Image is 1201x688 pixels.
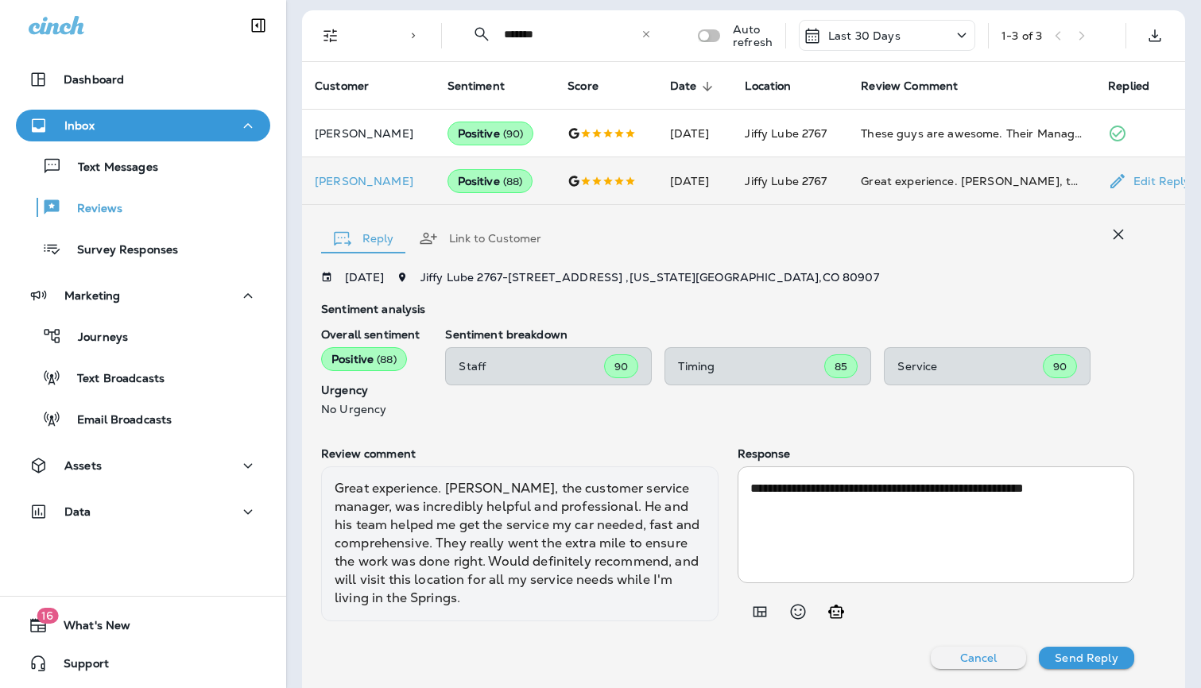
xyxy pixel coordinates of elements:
span: 90 [1053,360,1067,373]
td: [DATE] [657,110,732,157]
button: Add in a premade template [744,596,776,628]
span: Location [745,79,791,93]
div: Click to view Customer Drawer [315,175,422,187]
p: Text Broadcasts [61,372,165,387]
button: Journeys [16,319,270,353]
p: Send Reply [1055,651,1118,664]
p: Journeys [62,330,128,346]
button: Filters [315,20,347,52]
p: Survey Responses [61,243,178,258]
button: Email Broadcasts [16,402,270,435]
p: Review comment [321,447,719,460]
span: 16 [37,608,58,624]
p: Data [64,505,91,518]
div: Positive [321,347,407,371]
button: Collapse Sidebar [236,10,281,41]
div: These guys are awesome. Their Manager, Miss Tory, she runs a tight ship!! I have been their patro... [861,126,1083,141]
p: Dashboard [64,73,124,86]
button: Text Broadcasts [16,361,270,394]
span: Location [745,79,812,94]
p: Response [738,447,1135,460]
span: Jiffy Lube 2767 [745,174,827,188]
span: Customer [315,79,389,94]
span: ( 88 ) [377,353,397,366]
span: 85 [835,360,847,373]
p: Sentiment analysis [321,303,1134,315]
p: Inbox [64,119,95,132]
p: Text Messages [62,160,158,176]
button: Survey Responses [16,232,270,265]
button: 16What's New [16,609,270,641]
span: Jiffy Lube 2767 [745,126,827,141]
button: Select an emoji [782,596,814,628]
p: Staff [459,360,604,373]
p: Timing [678,360,824,373]
p: No Urgency [321,403,420,416]
span: Replied [1108,79,1149,93]
p: Edit Reply [1127,175,1190,187]
p: Urgency [321,384,420,396]
span: 90 [614,360,628,373]
button: Export as CSV [1139,20,1171,52]
span: Score [568,79,599,93]
td: [DATE] [657,157,732,205]
span: Support [48,657,109,676]
div: 1 - 3 of 3 [1001,29,1042,42]
button: Reply [321,210,406,267]
button: Assets [16,450,270,481]
span: Replied [1108,79,1170,94]
div: Positive [447,169,533,193]
p: [PERSON_NAME] [315,175,422,187]
span: ( 88 ) [503,175,523,188]
span: Jiffy Lube 2767 - [STREET_ADDRESS] , [US_STATE][GEOGRAPHIC_DATA] , CO 80907 [420,270,879,284]
p: Marketing [64,289,120,302]
button: Inbox [16,110,270,141]
span: Review Comment [861,79,978,94]
button: Send Reply [1039,647,1134,669]
p: Service [897,360,1043,373]
button: Collapse Search [466,18,498,50]
button: Link to Customer [406,210,554,267]
span: Customer [315,79,369,93]
div: Great experience. Shane, the customer service manager, was incredibly helpful and professional. H... [861,173,1083,189]
button: Reviews [16,191,270,224]
button: Marketing [16,280,270,311]
button: Text Messages [16,149,270,183]
button: Support [16,647,270,679]
p: Overall sentiment [321,328,420,341]
span: Date [670,79,697,93]
p: Reviews [61,202,122,217]
span: Date [670,79,718,94]
span: ( 90 ) [503,127,524,141]
p: Last 30 Days [828,29,901,42]
div: Great experience. [PERSON_NAME], the customer service manager, was incredibly helpful and profess... [321,466,719,620]
p: Assets [64,459,102,472]
span: Review Comment [861,79,958,93]
p: Email Broadcasts [61,413,172,428]
button: Data [16,496,270,528]
p: [PERSON_NAME] [315,127,422,140]
span: What's New [48,619,130,638]
span: Sentiment [447,79,525,94]
span: Score [568,79,619,94]
p: Auto refresh [733,23,773,48]
p: [DATE] [345,271,384,284]
p: Sentiment breakdown [445,328,1134,341]
button: Generate AI response [820,596,852,628]
button: Cancel [931,647,1026,669]
button: Dashboard [16,64,270,95]
div: Positive [447,122,534,145]
p: Cancel [960,651,998,664]
span: Sentiment [447,79,505,93]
